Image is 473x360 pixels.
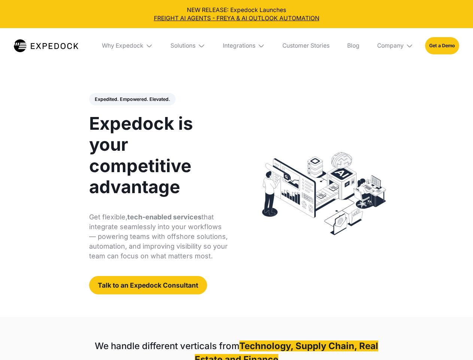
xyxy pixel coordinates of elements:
div: Integrations [223,42,255,49]
div: Company [377,42,404,49]
div: Integrations [217,28,271,63]
div: Company [371,28,419,63]
a: Talk to an Expedock Consultant [89,276,207,294]
h1: Expedock is your competitive advantage [89,113,228,197]
div: Why Expedock [96,28,159,63]
div: Solutions [165,28,211,63]
div: Why Expedock [102,42,143,49]
div: Solutions [170,42,195,49]
strong: We handle different verticals from [95,340,239,351]
a: Customer Stories [276,28,335,63]
strong: tech-enabled services [127,213,201,221]
a: Get a Demo [425,37,459,54]
a: FREIGHT AI AGENTS - FREYA & AI OUTLOOK AUTOMATION [6,14,467,22]
a: Blog [341,28,365,63]
div: NEW RELEASE: Expedock Launches [6,6,467,22]
p: Get flexible, that integrate seamlessly into your workflows — powering teams with offshore soluti... [89,212,228,261]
